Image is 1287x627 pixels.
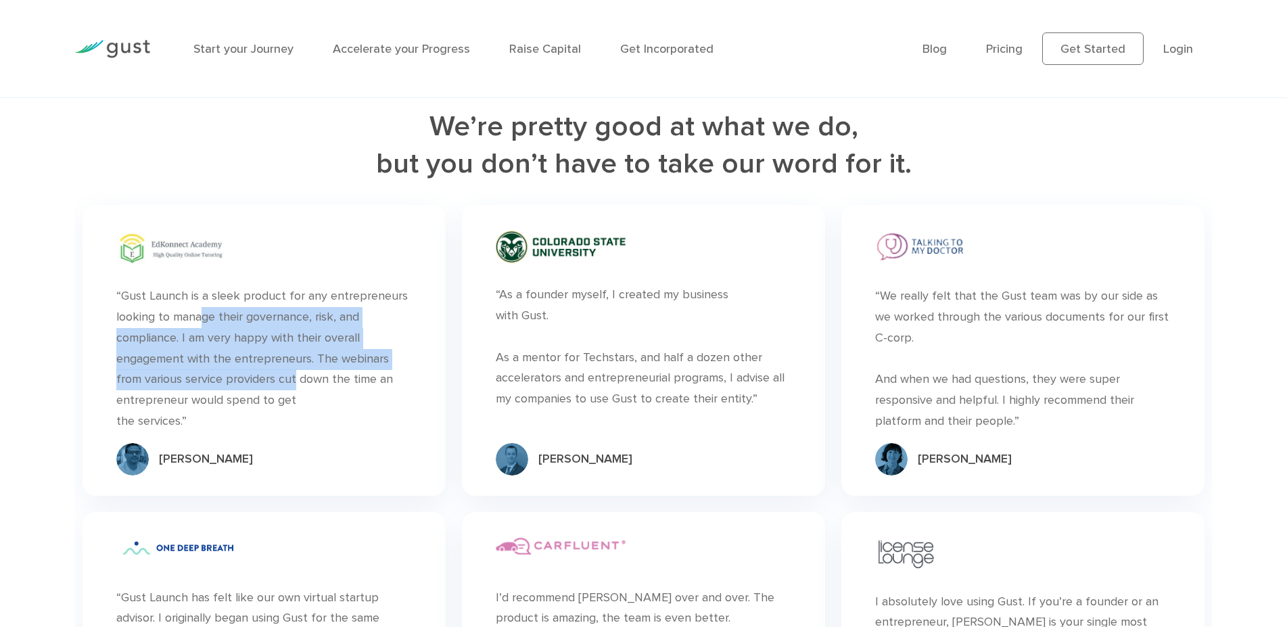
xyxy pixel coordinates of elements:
[918,451,1012,467] div: [PERSON_NAME]
[538,451,632,467] div: [PERSON_NAME]
[116,443,149,475] img: Group 7
[1042,32,1144,65] a: Get Started
[159,451,253,467] div: [PERSON_NAME]
[116,286,412,432] div: “Gust Launch is a sleek product for any entrepreneurs looking to manage their governance, risk, a...
[1163,42,1193,56] a: Login
[509,42,581,56] a: Raise Capital
[922,42,947,56] a: Blog
[333,42,470,56] a: Accelerate your Progress
[875,443,908,475] img: Group 7
[620,42,713,56] a: Get Incorporated
[875,231,967,264] img: Talking To My Doctor
[496,231,626,263] img: Csu
[496,285,791,410] div: “As a founder myself, I created my business with Gust. As a mentor for Techstars, and half a doze...
[875,538,937,570] img: License Lounge
[875,286,1171,432] div: “We really felt that the Gust team was by our side as we worked through the various documents for...
[116,231,225,264] img: Edkonnect
[496,443,528,475] img: Group 9
[116,538,239,559] img: One Deep Breath
[496,538,626,555] img: Carfluent
[74,40,150,58] img: Gust Logo
[74,108,1213,184] h2: We’re pretty good at what we do, but you don’t have to take our word for it.
[193,42,294,56] a: Start your Journey
[986,42,1023,56] a: Pricing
